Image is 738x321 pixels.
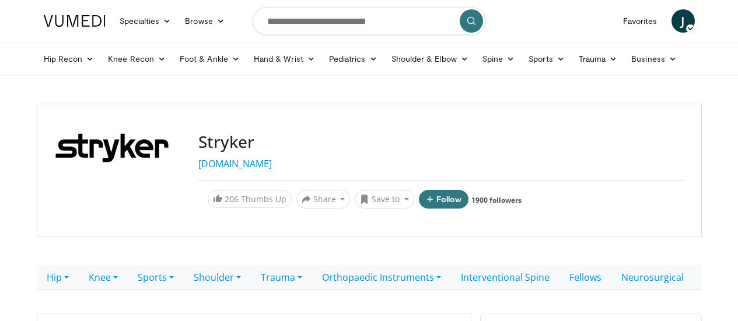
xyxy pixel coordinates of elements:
[253,7,486,35] input: Search topics, interventions
[251,265,312,290] a: Trauma
[37,47,102,70] a: Hip Recon
[184,265,251,290] a: Shoulder
[451,265,559,290] a: Interventional Spine
[296,190,351,209] button: Share
[101,47,173,70] a: Knee Recon
[198,157,272,170] a: [DOMAIN_NAME]
[173,47,247,70] a: Foot & Ankle
[559,265,611,290] a: Fellows
[178,9,232,33] a: Browse
[128,265,184,290] a: Sports
[471,195,522,205] a: 1900 followers
[611,265,694,290] a: Neurosurgical
[208,190,292,208] a: 206 Thumbs Up
[37,265,79,290] a: Hip
[198,132,685,152] h3: Stryker
[475,47,522,70] a: Spine
[247,47,322,70] a: Hand & Wrist
[522,47,572,70] a: Sports
[225,193,239,204] span: 206
[384,47,475,70] a: Shoulder & Elbow
[113,9,179,33] a: Specialties
[572,47,625,70] a: Trauma
[616,9,664,33] a: Favorites
[624,47,684,70] a: Business
[322,47,384,70] a: Pediatrics
[44,15,106,27] img: VuMedi Logo
[671,9,695,33] a: J
[355,190,414,209] button: Save to
[419,190,469,209] button: Follow
[312,265,451,290] a: Orthopaedic Instruments
[79,265,128,290] a: Knee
